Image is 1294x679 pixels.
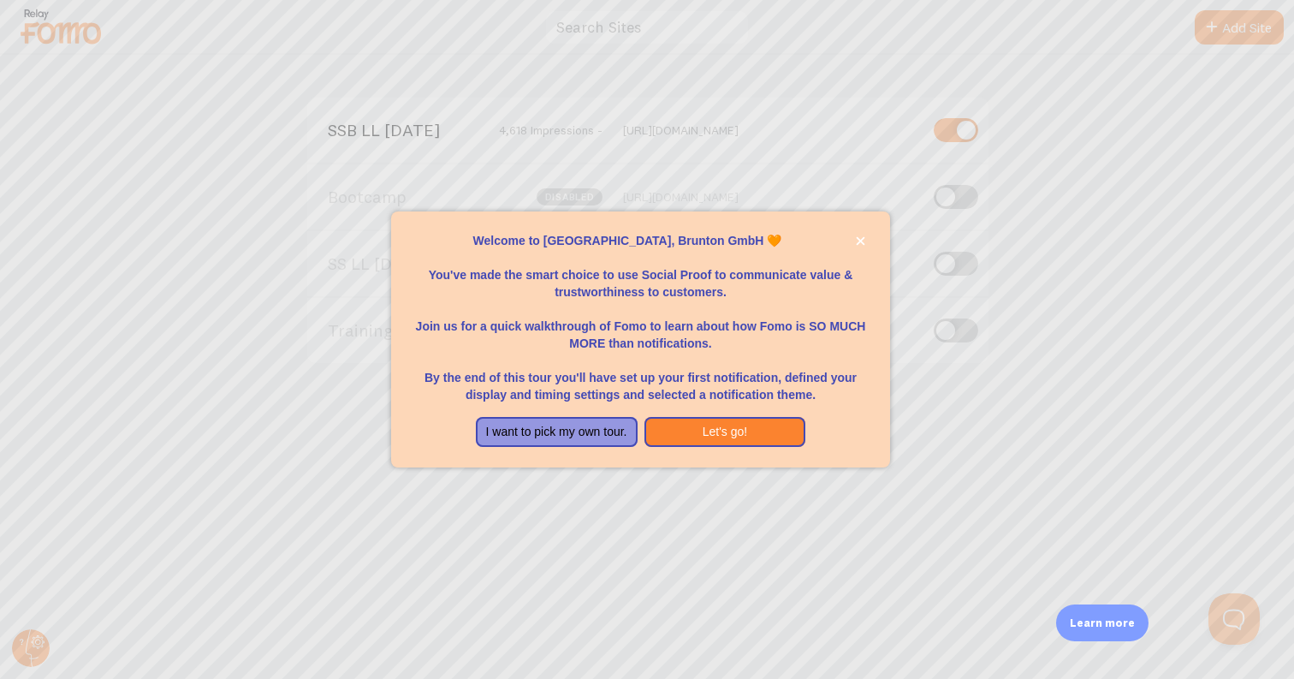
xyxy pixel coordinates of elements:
[412,249,870,301] p: You've made the smart choice to use Social Proof to communicate value & trustworthiness to custom...
[1070,615,1135,631] p: Learn more
[412,232,870,249] p: Welcome to [GEOGRAPHIC_DATA], Brunton GmbH 🧡
[1056,605,1149,641] div: Learn more
[644,417,806,448] button: Let's go!
[412,301,870,352] p: Join us for a quick walkthrough of Fomo to learn about how Fomo is SO MUCH MORE than notifications.
[852,232,870,250] button: close,
[412,352,870,403] p: By the end of this tour you'll have set up your first notification, defined your display and timi...
[391,211,890,468] div: Welcome to Fomo, Brunton GmbH 🧡You&amp;#39;ve made the smart choice to use Social Proof to commun...
[476,417,638,448] button: I want to pick my own tour.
